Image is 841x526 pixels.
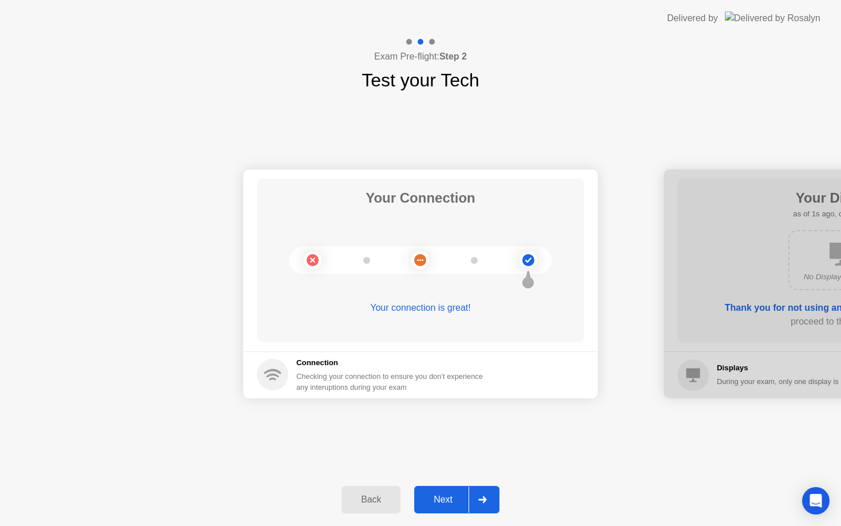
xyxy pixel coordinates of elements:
div: Checking your connection to ensure you don’t experience any interuptions during your exam [296,371,490,393]
button: Back [342,486,400,513]
b: Step 2 [439,52,467,61]
div: Back [345,495,397,505]
div: Open Intercom Messenger [802,487,830,515]
h1: Your Connection [366,188,475,208]
img: Delivered by Rosalyn [725,11,820,25]
button: Next [414,486,499,513]
div: Next [418,495,469,505]
h4: Exam Pre-flight: [374,50,467,64]
div: Your connection is great! [257,301,584,315]
h5: Connection [296,357,490,369]
h1: Test your Tech [362,66,479,94]
div: Delivered by [667,11,718,25]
